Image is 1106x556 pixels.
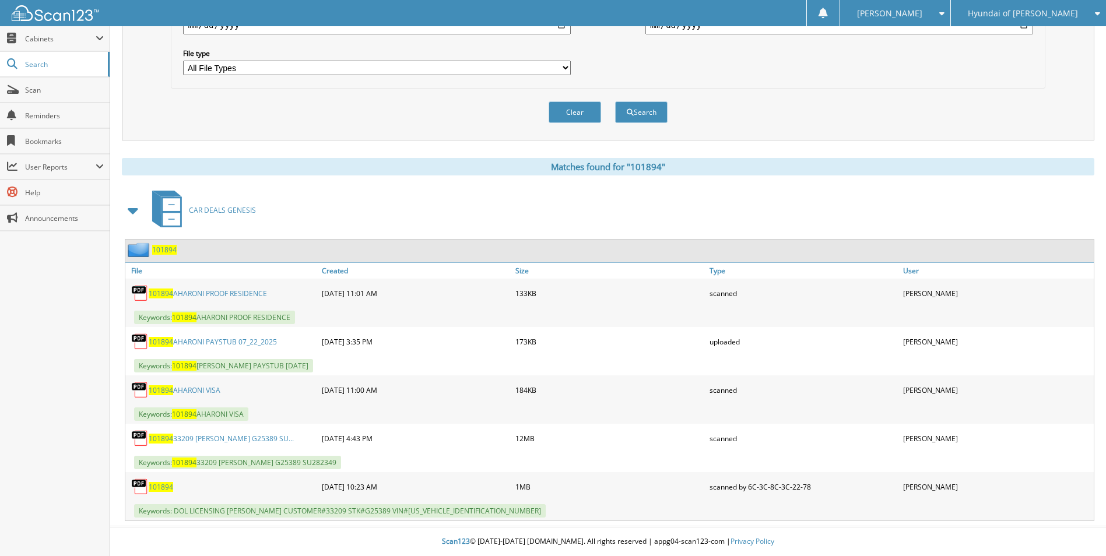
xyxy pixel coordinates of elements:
[707,378,900,402] div: scanned
[134,456,341,469] span: Keywords: 33209 [PERSON_NAME] G25389 SU282349
[134,407,248,421] span: Keywords: AHARONI VISA
[149,288,267,298] a: 101894AHARONI PROOF RESIDENCE
[319,281,512,305] div: [DATE] 11:01 AM
[110,527,1106,556] div: © [DATE]-[DATE] [DOMAIN_NAME]. All rights reserved | appg04-scan123-com |
[731,536,774,546] a: Privacy Policy
[172,409,196,419] span: 101894
[149,482,173,492] a: 101894
[512,330,706,353] div: 173KB
[512,281,706,305] div: 133KB
[172,458,196,467] span: 101894
[900,281,1094,305] div: [PERSON_NAME]
[900,330,1094,353] div: [PERSON_NAME]
[131,333,149,350] img: PDF.png
[319,475,512,498] div: [DATE] 10:23 AM
[319,427,512,450] div: [DATE] 4:43 PM
[149,434,294,444] a: 10189433209 [PERSON_NAME] G25389 SU...
[549,101,601,123] button: Clear
[131,478,149,495] img: PDF.png
[512,475,706,498] div: 1MB
[900,475,1094,498] div: [PERSON_NAME]
[183,48,571,58] label: File type
[900,427,1094,450] div: [PERSON_NAME]
[25,111,104,121] span: Reminders
[172,361,196,371] span: 101894
[125,263,319,279] a: File
[512,427,706,450] div: 12MB
[12,5,99,21] img: scan123-logo-white.svg
[131,284,149,302] img: PDF.png
[149,337,277,347] a: 101894AHARONI PAYSTUB 07_22_2025
[172,312,196,322] span: 101894
[615,101,668,123] button: Search
[512,263,706,279] a: Size
[134,504,546,518] span: Keywords: DOL LICENSING [PERSON_NAME] CUSTOMER#33209 STK#G25389 VIN#[US_VEHICLE_IDENTIFICATION_NU...
[149,385,220,395] a: 101894AHARONI VISA
[134,359,313,372] span: Keywords: [PERSON_NAME] PAYSTUB [DATE]
[512,378,706,402] div: 184KB
[189,205,256,215] span: CAR DEALS GENESIS
[149,385,173,395] span: 101894
[152,245,177,255] a: 101894
[25,34,96,44] span: Cabinets
[25,188,104,198] span: Help
[900,378,1094,402] div: [PERSON_NAME]
[900,263,1094,279] a: User
[707,330,900,353] div: uploaded
[145,187,256,233] a: CAR DEALS GENESIS
[25,213,104,223] span: Announcements
[707,263,900,279] a: Type
[122,158,1094,175] div: Matches found for "101894"
[707,427,900,450] div: scanned
[442,536,470,546] span: Scan123
[319,330,512,353] div: [DATE] 3:35 PM
[149,337,173,347] span: 101894
[1048,500,1106,556] iframe: Chat Widget
[857,10,922,17] span: [PERSON_NAME]
[707,475,900,498] div: scanned by 6C-3C-8C-3C-22-78
[134,311,295,324] span: Keywords: AHARONI PROOF RESIDENCE
[149,434,173,444] span: 101894
[707,281,900,305] div: scanned
[25,85,104,95] span: Scan
[319,263,512,279] a: Created
[25,136,104,146] span: Bookmarks
[128,242,152,257] img: folder2.png
[25,59,102,69] span: Search
[319,378,512,402] div: [DATE] 11:00 AM
[131,381,149,399] img: PDF.png
[25,162,96,172] span: User Reports
[131,430,149,447] img: PDF.png
[149,288,173,298] span: 101894
[968,10,1078,17] span: Hyundai of [PERSON_NAME]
